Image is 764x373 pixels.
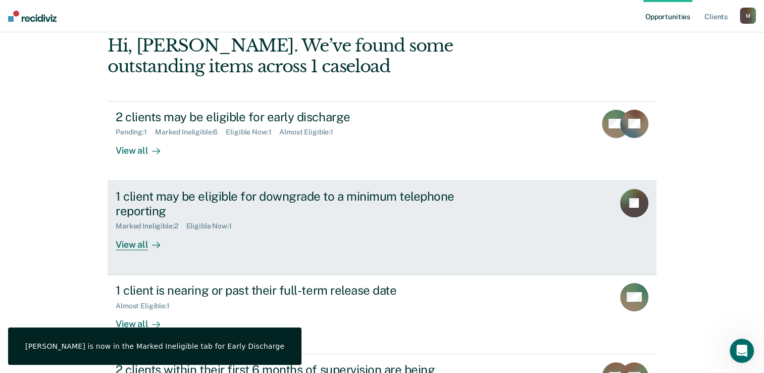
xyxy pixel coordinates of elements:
div: Eligible Now : 1 [186,222,240,230]
div: Hi, [PERSON_NAME]. We’ve found some outstanding items across 1 caseload [108,35,546,77]
a: 2 clients may be eligible for early dischargePending:1Marked Ineligible:6Eligible Now:1Almost Eli... [108,101,656,181]
div: [PERSON_NAME] is now in the Marked Ineligible tab for Early Discharge [25,342,284,351]
div: Almost Eligible : 1 [279,128,341,136]
div: Pending : 1 [116,128,155,136]
div: View all [116,136,172,156]
iframe: Intercom live chat [730,339,754,363]
a: 1 client may be eligible for downgrade to a minimum telephone reportingMarked Ineligible:2Eligibl... [108,181,656,275]
div: Marked Ineligible : 2 [116,222,186,230]
div: Eligible Now : 1 [226,128,279,136]
button: M [740,8,756,24]
a: 1 client is nearing or past their full-term release dateAlmost Eligible:1View all [108,275,656,354]
div: Marked Ineligible : 6 [155,128,226,136]
div: 1 client is nearing or past their full-term release date [116,283,470,298]
div: 2 clients may be eligible for early discharge [116,110,470,124]
div: View all [116,230,172,250]
div: 1 client may be eligible for downgrade to a minimum telephone reporting [116,189,470,218]
div: View all [116,310,172,330]
img: Recidiviz [8,11,57,22]
div: Almost Eligible : 1 [116,302,178,310]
